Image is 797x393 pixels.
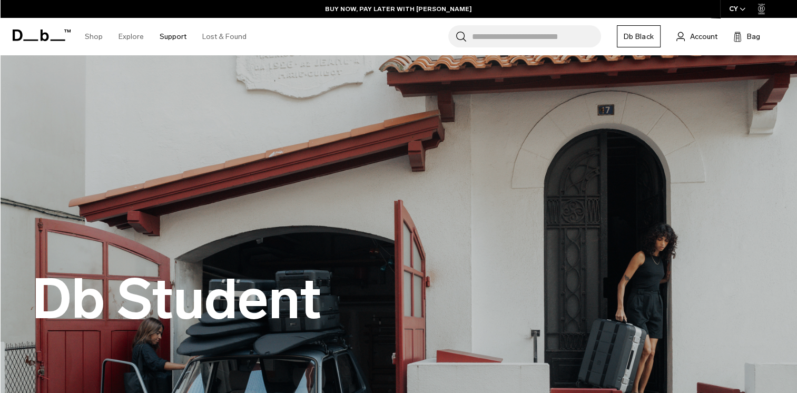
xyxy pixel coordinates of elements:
[32,272,321,327] h2: Db Student
[202,18,247,55] a: Lost & Found
[690,31,717,42] span: Account
[733,30,760,43] button: Bag
[85,18,103,55] a: Shop
[676,30,717,43] a: Account
[617,25,661,47] a: Db Black
[325,4,472,14] a: BUY NOW, PAY LATER WITH [PERSON_NAME]
[747,31,760,42] span: Bag
[77,18,254,55] nav: Main Navigation
[160,18,186,55] a: Support
[119,18,144,55] a: Explore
